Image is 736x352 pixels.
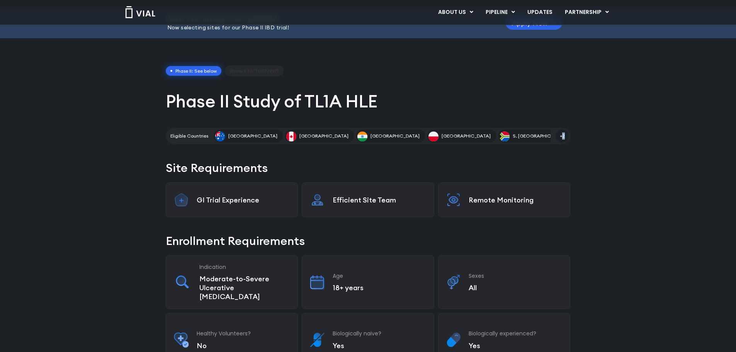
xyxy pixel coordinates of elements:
h3: Indication [199,264,290,270]
p: 18+ years [333,283,426,292]
img: Canada [286,131,296,141]
span: [GEOGRAPHIC_DATA] [371,133,420,139]
a: Phase I: NCT07029971 [225,66,283,76]
h3: Biologically experienced? [469,330,562,337]
span: S. [GEOGRAPHIC_DATA] [513,133,567,139]
img: Australia [215,131,225,141]
h2: Site Requirements [166,160,570,176]
a: UPDATES [521,6,558,19]
p: GI Trial Experience [197,196,290,204]
p: All [469,283,562,292]
span: Apply Now [512,20,548,26]
p: Yes [333,341,426,350]
a: PIPELINEMenu Toggle [479,6,521,19]
p: Efficient Site Team [333,196,426,204]
span: [GEOGRAPHIC_DATA] [299,133,348,139]
h3: Healthy Volunteers? [197,330,290,337]
a: ABOUT USMenu Toggle [432,6,479,19]
a: PARTNERSHIPMenu Toggle [559,6,615,19]
span: +2 [556,129,569,143]
h3: Age [333,272,426,279]
span: Phase II: See below [166,66,221,76]
h3: Sexes [469,272,562,279]
p: Moderate-to-Severe Ulcerative [MEDICAL_DATA] [199,274,290,301]
img: Vial Logo [125,6,156,18]
p: Yes [469,341,562,350]
h3: Biologically naive? [333,330,426,337]
p: Now selecting sites for our Phase II IBD trial! [167,24,486,32]
h2: Enrollment Requirements [166,233,570,249]
p: No [197,341,290,350]
h1: Phase II Study of TL1A HLE [166,90,570,112]
img: S. Africa [500,131,510,141]
img: Poland [428,131,439,141]
p: Remote Monitoring [469,196,562,204]
h2: Eligible Countries [170,133,208,139]
span: [GEOGRAPHIC_DATA] [228,133,277,139]
img: India [357,131,367,141]
span: [GEOGRAPHIC_DATA] [442,133,491,139]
